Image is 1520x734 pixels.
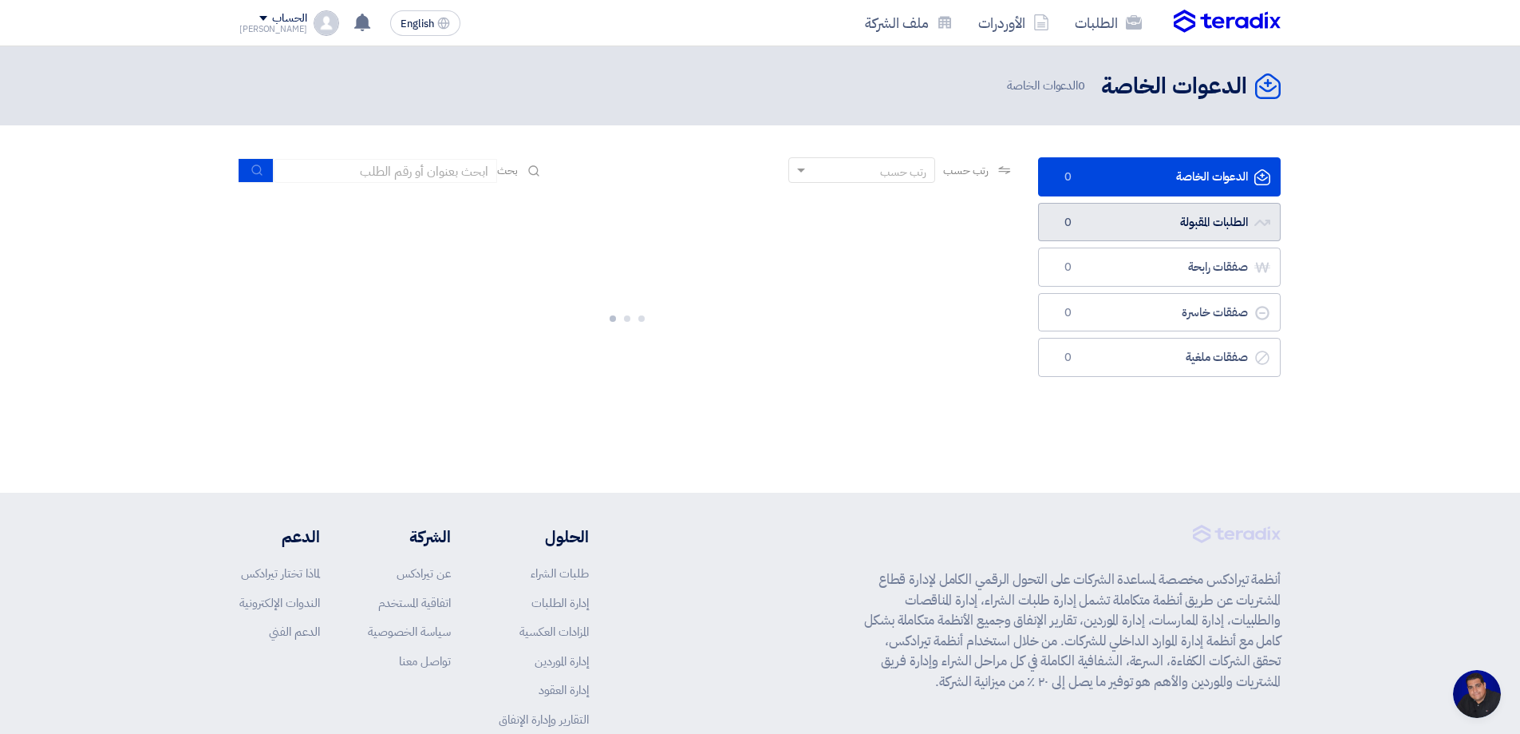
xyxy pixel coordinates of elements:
[539,681,589,699] a: إدارة العقود
[943,162,989,179] span: رتب حسب
[1038,248,1281,287] a: صفقات رابحة0
[519,623,589,641] a: المزادات العكسية
[378,594,451,612] a: اتفاقية المستخدم
[401,18,434,30] span: English
[852,4,965,42] a: ملف الشركة
[1078,77,1085,94] span: 0
[239,594,320,612] a: الندوات الإلكترونية
[531,565,589,582] a: طلبات الشراء
[499,711,589,728] a: التقارير وإدارة الإنفاق
[1038,293,1281,332] a: صفقات خاسرة0
[497,162,518,179] span: بحث
[531,594,589,612] a: إدارة الطلبات
[1101,71,1247,102] h2: الدعوات الخاصة
[274,159,497,183] input: ابحث بعنوان أو رقم الطلب
[1038,203,1281,242] a: الطلبات المقبولة0
[272,12,306,26] div: الحساب
[368,525,451,549] li: الشركة
[1058,305,1077,321] span: 0
[314,10,339,36] img: profile_test.png
[880,164,926,181] div: رتب حسب
[1058,215,1077,231] span: 0
[239,25,307,34] div: [PERSON_NAME]
[1058,260,1077,276] span: 0
[1058,350,1077,366] span: 0
[399,653,451,670] a: تواصل معنا
[397,565,451,582] a: عن تيرادكس
[864,569,1281,692] p: أنظمة تيرادكس مخصصة لمساعدة الشركات على التحول الرقمي الكامل لإدارة قطاع المشتريات عن طريق أنظمة ...
[1038,338,1281,377] a: صفقات ملغية0
[1038,157,1281,196] a: الدعوات الخاصة0
[965,4,1062,42] a: الأوردرات
[241,565,320,582] a: لماذا تختار تيرادكس
[1174,10,1281,34] img: Teradix logo
[535,653,589,670] a: إدارة الموردين
[499,525,589,549] li: الحلول
[1058,169,1077,185] span: 0
[239,525,320,549] li: الدعم
[1007,77,1088,95] span: الدعوات الخاصة
[390,10,460,36] button: English
[269,623,320,641] a: الدعم الفني
[1062,4,1155,42] a: الطلبات
[1453,670,1501,718] div: Open chat
[368,623,451,641] a: سياسة الخصوصية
